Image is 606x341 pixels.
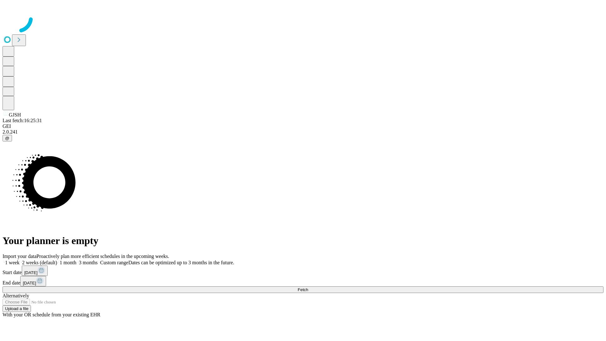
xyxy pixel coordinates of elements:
[3,286,603,293] button: Fetch
[3,254,37,259] span: Import your data
[20,276,46,286] button: [DATE]
[24,270,38,275] span: [DATE]
[3,118,42,123] span: Last fetch: 16:25:31
[3,235,603,247] h1: Your planner is empty
[23,281,36,285] span: [DATE]
[3,123,603,129] div: GEI
[22,260,57,265] span: 2 weeks (default)
[9,112,21,117] span: GJSH
[3,276,603,286] div: End date
[60,260,76,265] span: 1 month
[100,260,128,265] span: Custom range
[3,266,603,276] div: Start date
[5,136,9,141] span: @
[22,266,48,276] button: [DATE]
[3,293,29,298] span: Alternatively
[3,305,31,312] button: Upload a file
[79,260,98,265] span: 3 months
[5,260,20,265] span: 1 week
[128,260,234,265] span: Dates can be optimized up to 3 months in the future.
[298,287,308,292] span: Fetch
[3,312,100,317] span: With your OR schedule from your existing EHR
[3,129,603,135] div: 2.0.241
[37,254,169,259] span: Proactively plan more efficient schedules in the upcoming weeks.
[3,135,12,141] button: @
